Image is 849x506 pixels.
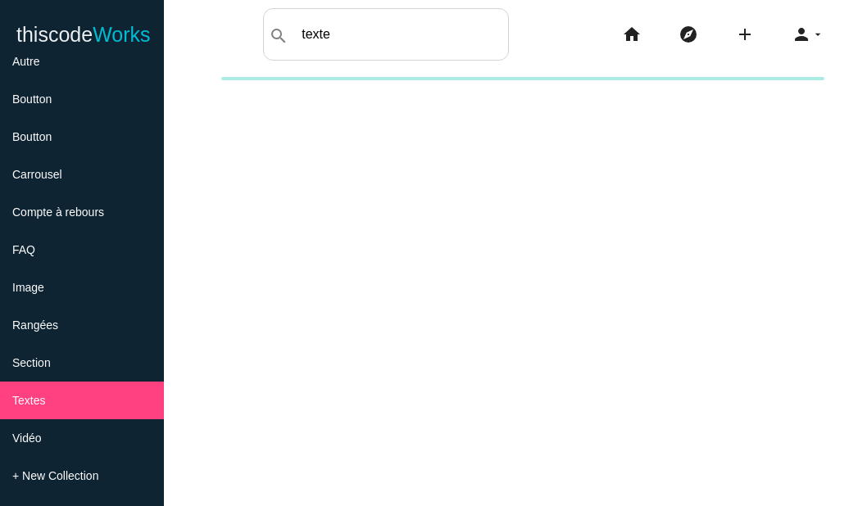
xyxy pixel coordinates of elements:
span: Rangées [12,319,58,332]
span: Compte à rebours [12,206,104,219]
i: explore [679,8,698,61]
i: person [792,8,811,61]
button: search [264,9,293,60]
i: arrow_drop_down [811,8,824,61]
span: Carrousel [12,168,62,181]
a: thiscodeWorks [16,8,151,61]
i: search [269,10,288,62]
span: Boutton [12,130,52,143]
span: FAQ [12,243,35,256]
span: Boutton [12,93,52,106]
input: Search my snippets [293,17,508,52]
i: add [735,8,755,61]
span: Textes [12,394,45,407]
span: Image [12,281,44,294]
span: + New Collection [12,469,98,482]
span: Works [93,23,150,46]
i: home [622,8,642,61]
span: Vidéo [12,431,42,445]
span: Section [12,356,51,369]
span: Autre [12,55,39,68]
